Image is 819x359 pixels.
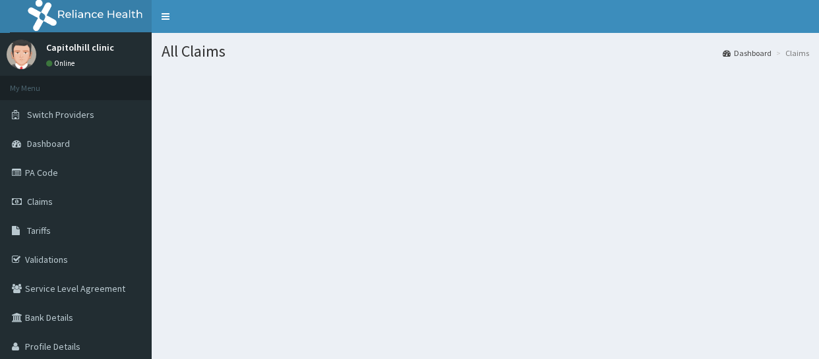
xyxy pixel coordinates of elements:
[7,40,36,69] img: User Image
[773,47,809,59] li: Claims
[162,43,809,60] h1: All Claims
[723,47,772,59] a: Dashboard
[46,59,78,68] a: Online
[27,196,53,207] span: Claims
[27,225,51,236] span: Tariffs
[27,109,94,121] span: Switch Providers
[46,43,114,52] p: Capitolhill clinic
[27,138,70,150] span: Dashboard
